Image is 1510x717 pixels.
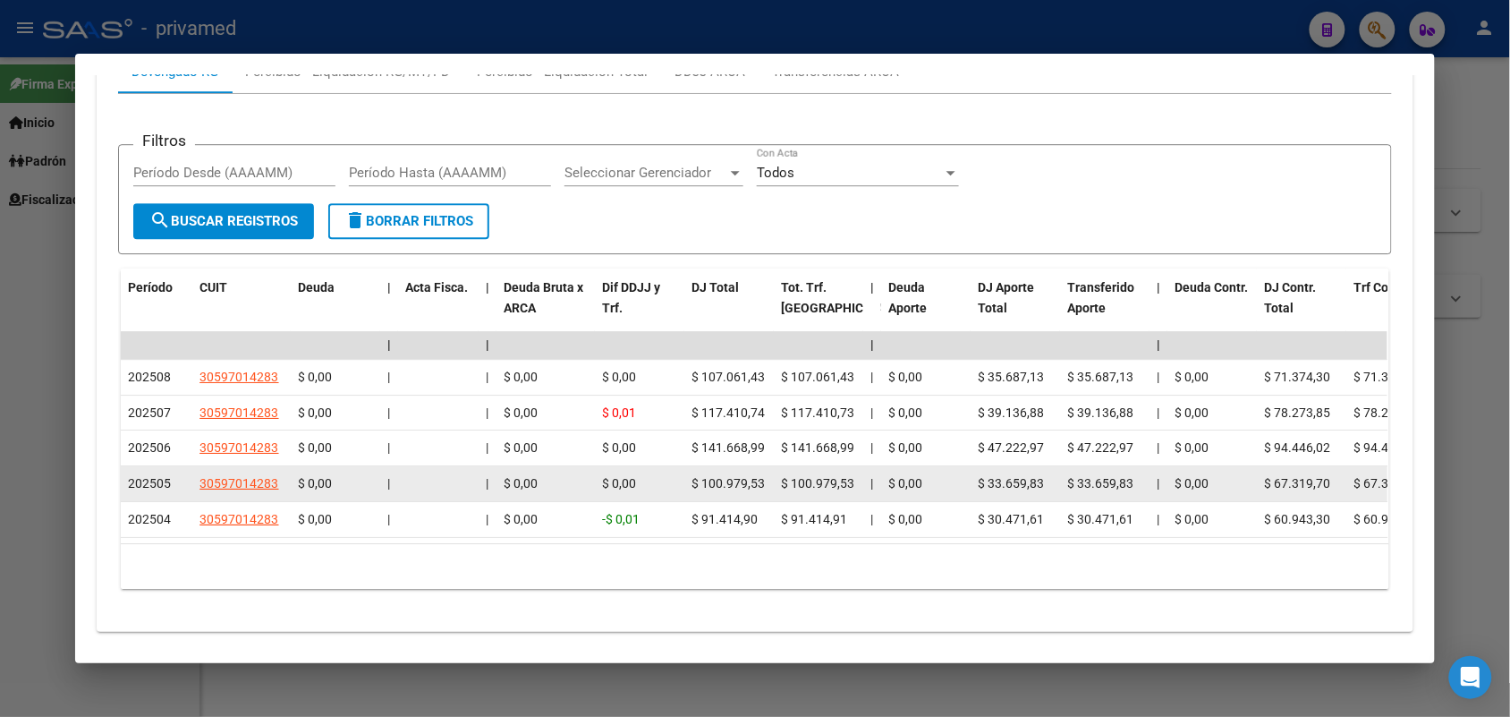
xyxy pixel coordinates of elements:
[387,280,391,294] span: |
[387,440,390,455] span: |
[149,209,171,231] mat-icon: search
[298,476,332,491] span: $ 0,00
[781,280,903,315] span: Tot. Trf. [GEOGRAPHIC_DATA]
[1067,370,1133,384] span: $ 35.687,13
[298,440,332,455] span: $ 0,00
[1175,405,1209,420] span: $ 0,00
[870,337,874,352] span: |
[1175,476,1209,491] span: $ 0,00
[564,165,727,181] span: Seleccionar Gerenciador
[1346,269,1436,347] datatable-header-cell: Trf Contr.
[1149,269,1167,347] datatable-header-cell: |
[602,440,636,455] span: $ 0,00
[888,476,922,491] span: $ 0,00
[496,269,595,347] datatable-header-cell: Deuda Bruta x ARCA
[1157,476,1159,491] span: |
[870,476,873,491] span: |
[863,269,881,347] datatable-header-cell: |
[781,476,854,491] span: $ 100.979,53
[1067,512,1133,526] span: $ 30.471,61
[1264,512,1330,526] span: $ 60.943,30
[387,370,390,384] span: |
[387,512,390,526] span: |
[387,337,391,352] span: |
[298,512,332,526] span: $ 0,00
[1264,280,1316,315] span: DJ Contr. Total
[486,280,489,294] span: |
[328,203,489,239] button: Borrar Filtros
[888,370,922,384] span: $ 0,00
[387,405,390,420] span: |
[486,512,488,526] span: |
[978,405,1044,420] span: $ 39.136,88
[504,370,538,384] span: $ 0,00
[298,370,332,384] span: $ 0,00
[128,280,173,294] span: Período
[199,440,278,455] span: 30597014283
[602,370,636,384] span: $ 0,00
[128,512,171,526] span: 202504
[133,131,195,150] h3: Filtros
[1353,440,1420,455] span: $ 94.446,02
[1264,476,1330,491] span: $ 67.319,70
[344,213,473,229] span: Borrar Filtros
[1353,512,1420,526] span: $ 60.943,30
[1175,440,1209,455] span: $ 0,00
[757,165,794,181] span: Todos
[781,440,854,455] span: $ 141.668,99
[128,476,171,491] span: 202505
[602,476,636,491] span: $ 0,00
[971,269,1060,347] datatable-header-cell: DJ Aporte Total
[133,203,314,239] button: Buscar Registros
[1157,370,1159,384] span: |
[1353,405,1420,420] span: $ 78.273,85
[978,280,1034,315] span: DJ Aporte Total
[870,512,873,526] span: |
[781,512,847,526] span: $ 91.414,91
[870,280,874,294] span: |
[486,476,488,491] span: |
[128,405,171,420] span: 202507
[1067,405,1133,420] span: $ 39.136,88
[398,269,479,347] datatable-header-cell: Acta Fisca.
[199,280,227,294] span: CUIT
[978,440,1044,455] span: $ 47.222,97
[978,370,1044,384] span: $ 35.687,13
[291,269,380,347] datatable-header-cell: Deuda
[881,269,971,347] datatable-header-cell: Deuda Aporte
[602,405,636,420] span: $ 0,01
[405,280,468,294] span: Acta Fisca.
[1157,405,1159,420] span: |
[1067,476,1133,491] span: $ 33.659,83
[121,269,192,347] datatable-header-cell: Período
[781,405,854,420] span: $ 117.410,73
[602,512,640,526] span: -$ 0,01
[1157,440,1159,455] span: |
[479,269,496,347] datatable-header-cell: |
[486,440,488,455] span: |
[870,405,873,420] span: |
[128,370,171,384] span: 202508
[602,280,660,315] span: Dif DDJJ y Trf.
[595,269,684,347] datatable-header-cell: Dif DDJJ y Trf.
[1175,370,1209,384] span: $ 0,00
[1353,280,1407,294] span: Trf Contr.
[1067,440,1133,455] span: $ 47.222,97
[1067,280,1134,315] span: Transferido Aporte
[1353,370,1420,384] span: $ 71.374,30
[344,209,366,231] mat-icon: delete
[1175,280,1248,294] span: Deuda Contr.
[870,370,873,384] span: |
[1449,656,1492,699] div: Open Intercom Messenger
[691,512,758,526] span: $ 91.414,90
[691,405,765,420] span: $ 117.410,74
[888,405,922,420] span: $ 0,00
[504,405,538,420] span: $ 0,00
[298,280,335,294] span: Deuda
[199,405,278,420] span: 30597014283
[149,213,298,229] span: Buscar Registros
[888,440,922,455] span: $ 0,00
[504,280,583,315] span: Deuda Bruta x ARCA
[486,405,488,420] span: |
[888,512,922,526] span: $ 0,00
